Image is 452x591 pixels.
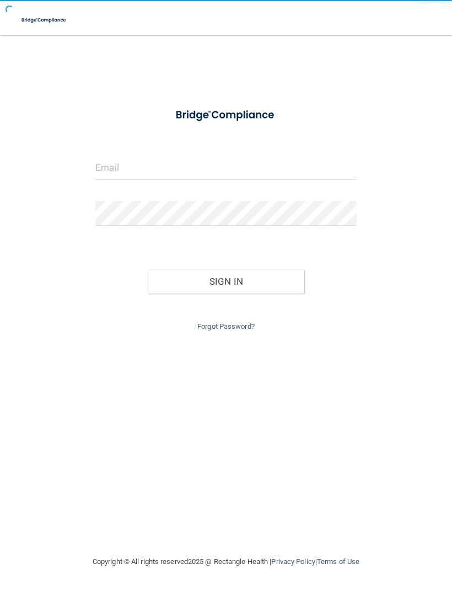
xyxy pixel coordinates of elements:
[95,155,357,180] input: Email
[317,557,359,566] a: Terms of Use
[148,269,304,294] button: Sign In
[197,322,255,330] a: Forgot Password?
[25,544,427,579] div: Copyright © All rights reserved 2025 @ Rectangle Health | |
[17,9,72,31] img: bridge_compliance_login_screen.278c3ca4.svg
[165,101,287,129] img: bridge_compliance_login_screen.278c3ca4.svg
[271,557,315,566] a: Privacy Policy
